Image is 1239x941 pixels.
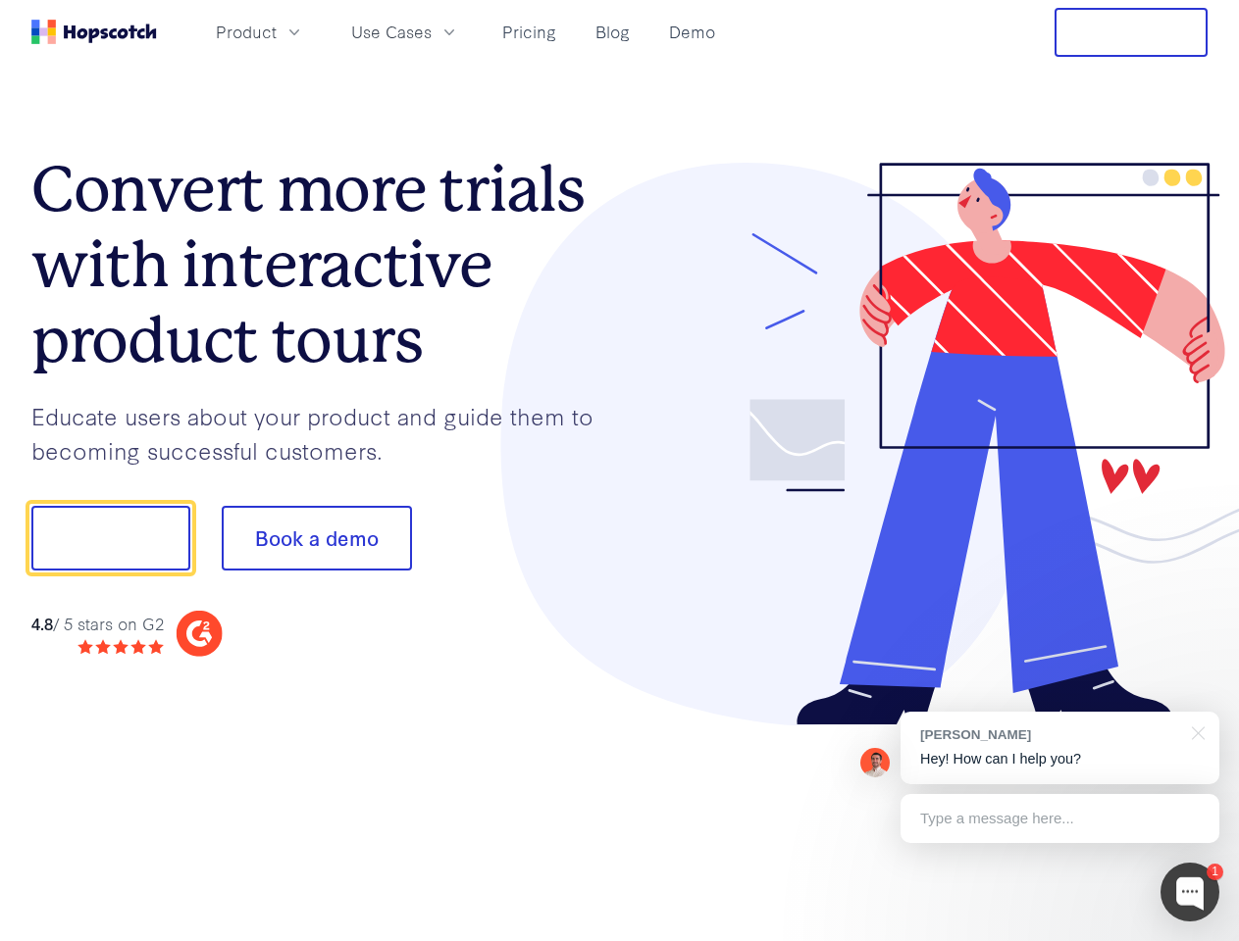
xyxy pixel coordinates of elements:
div: 1 [1207,864,1223,880]
p: Educate users about your product and guide them to becoming successful customers. [31,399,620,467]
span: Use Cases [351,20,432,44]
button: Show me! [31,506,190,570]
div: / 5 stars on G2 [31,612,164,636]
div: [PERSON_NAME] [920,725,1180,744]
button: Free Trial [1055,8,1208,57]
p: Hey! How can I help you? [920,749,1200,769]
strong: 4.8 [31,612,53,634]
span: Product [216,20,277,44]
a: Blog [588,16,638,48]
img: Mark Spera [860,748,890,777]
a: Home [31,20,157,44]
button: Product [204,16,316,48]
a: Pricing [494,16,564,48]
h1: Convert more trials with interactive product tours [31,152,620,377]
a: Demo [661,16,723,48]
div: Type a message here... [901,794,1219,843]
button: Book a demo [222,506,412,570]
button: Use Cases [339,16,471,48]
